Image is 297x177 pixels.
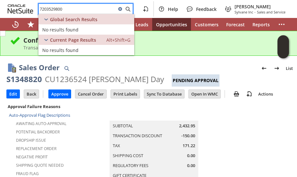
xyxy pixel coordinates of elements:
a: Regulatory Fees [113,163,148,168]
span: No results found [42,47,78,53]
input: Cancel Order [75,90,106,98]
iframe: Click here to launch Oracle Guided Learning Help Panel [277,35,289,58]
a: Subtotal [113,123,133,129]
input: Approve [49,90,71,98]
span: - [254,10,256,14]
a: Fraud Flag [16,171,39,176]
img: add-record.svg [245,90,253,98]
a: Dropship Issue [16,138,46,143]
a: Shipping Quote Needed [16,163,64,168]
caption: Summary [110,110,198,121]
img: print.svg [233,90,240,98]
span: Customers [195,21,219,28]
input: Sync To Database [144,90,184,98]
div: S1348820 [6,74,42,84]
span: [PERSON_NAME] [235,4,285,10]
a: Tax [113,143,120,148]
span: Sales and Service [257,10,285,14]
a: Shipping Cost [113,153,143,158]
input: Open In WMC [189,90,220,98]
span: Alt+Shift+G [106,37,130,43]
input: Search [39,5,116,13]
span: 0.00 [187,163,195,169]
a: Reports [249,18,274,31]
input: Print Labels [111,90,140,98]
a: Auto-Approval Flag Descriptions [9,112,70,118]
div: Shortcuts [23,18,38,31]
h1: Sales Order [19,62,60,73]
a: Recent Records [8,18,23,31]
div: Approval Failure Reasons [6,102,106,111]
a: Replacement Order [16,146,56,151]
span: Sylvane Inc [235,10,253,14]
span: 171.22 [183,143,195,149]
div: Pending Approval [172,74,219,87]
span: Current Page Results [50,37,96,43]
div: CU1236524 [PERSON_NAME] Day [45,74,164,84]
span: Reports [252,21,270,28]
a: Awaiting Auto-Approval [16,121,66,126]
span: 0.00 [187,153,195,159]
a: Leads [132,18,152,31]
a: Opportunities [152,18,191,31]
img: Quick Find [63,64,70,72]
span: 2,432.95 [179,123,195,129]
input: Back [24,90,39,98]
a: Forecast [222,18,249,31]
span: Forecast [226,21,245,28]
a: List [283,63,295,73]
a: Actions [256,91,276,97]
a: No results found [38,24,134,35]
img: Previous [260,64,268,72]
input: Edit [7,90,20,98]
svg: Search [124,5,132,13]
span: Global Search Results [50,16,97,22]
span: Feedback [196,6,217,12]
svg: logo [8,4,33,13]
img: Next [273,64,281,72]
a: Customers [191,18,222,31]
span: Oracle Guided Learning Widget. To move around, please hold and drag [277,47,289,59]
svg: Recent Records [12,21,19,28]
span: -150.00 [181,133,195,139]
span: Opportunities [156,21,187,28]
span: Help [168,6,178,12]
a: Negative Profit [16,154,48,160]
div: More menus [274,18,289,31]
a: Transaction Discount [113,133,162,139]
a: Potential Backorder [16,129,60,135]
svg: Shortcuts [27,21,35,28]
a: No results found [38,45,134,55]
span: Leads [136,21,148,28]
